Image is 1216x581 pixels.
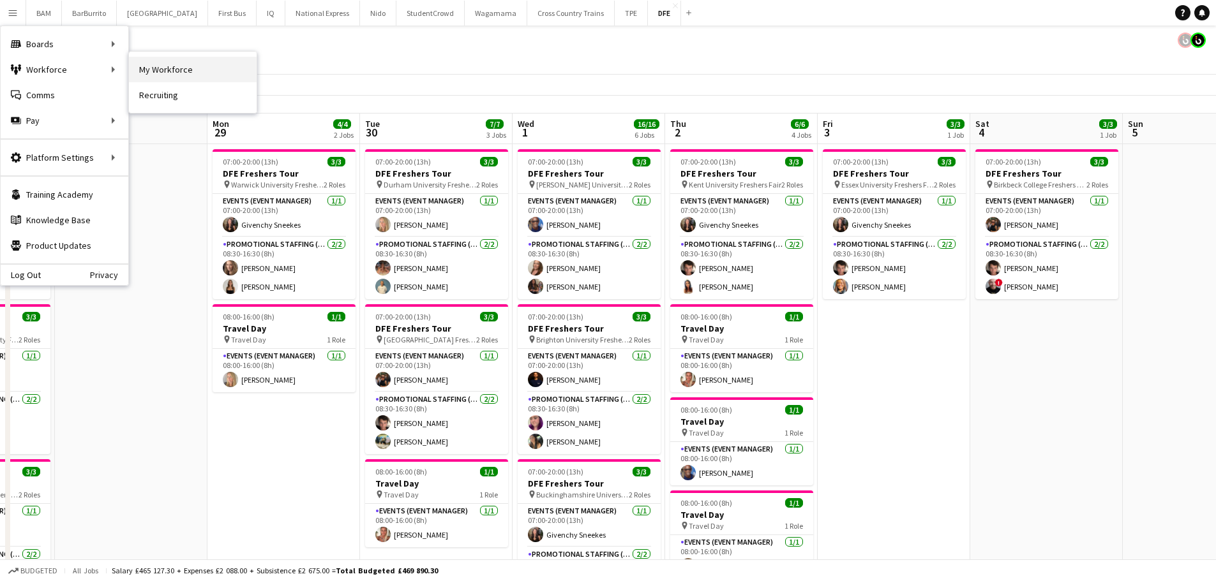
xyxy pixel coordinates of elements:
span: 2 Roles [476,335,498,344]
a: Product Updates [1,233,128,258]
h3: DFE Freshers Tour [365,323,508,334]
h3: DFE Freshers Tour [975,168,1118,179]
div: 2 Jobs [334,130,354,140]
button: IQ [257,1,285,26]
h3: DFE Freshers Tour [213,168,356,179]
span: Tue [365,118,380,129]
span: 6/6 [791,119,809,129]
span: Travel Day [231,335,266,344]
div: 08:00-16:00 (8h)1/1Travel Day Travel Day1 RoleEvents (Event Manager)1/108:00-16:00 (8h)[PERSON_NAME] [670,304,813,392]
app-card-role: Promotional Staffing (Brand Ambassadors)2/208:30-16:30 (8h)[PERSON_NAME]![PERSON_NAME] [975,237,1118,299]
div: Platform Settings [1,145,128,170]
app-card-role: Events (Event Manager)1/107:00-20:00 (13h)[PERSON_NAME] [518,349,661,392]
span: 3/3 [1099,119,1117,129]
app-user-avatar: Tim Bodenham [1190,33,1206,48]
span: 2 Roles [934,180,956,189]
span: 07:00-20:00 (13h) [375,312,431,321]
span: 2 Roles [324,180,345,189]
button: First Bus [208,1,257,26]
app-card-role: Promotional Staffing (Brand Ambassadors)2/208:30-16:30 (8h)[PERSON_NAME][PERSON_NAME] [670,237,813,299]
app-card-role: Promotional Staffing (Brand Ambassadors)2/208:30-16:30 (8h)[PERSON_NAME][PERSON_NAME] [365,237,508,299]
span: Budgeted [20,566,57,575]
app-card-role: Promotional Staffing (Brand Ambassadors)2/208:30-16:30 (8h)[PERSON_NAME][PERSON_NAME] [213,237,356,299]
span: 3/3 [480,312,498,321]
h3: DFE Freshers Tour [365,168,508,179]
div: 1 Job [1100,130,1116,140]
app-card-role: Events (Event Manager)1/108:00-16:00 (8h)[PERSON_NAME] [213,349,356,392]
span: 07:00-20:00 (13h) [986,157,1041,166]
span: 2 Roles [781,180,803,189]
span: 1/1 [785,498,803,508]
span: 1 Role [784,428,803,438]
h3: Travel Day [670,509,813,520]
span: 3 [821,125,833,140]
span: 1/1 [480,467,498,476]
span: Kent University Freshers Fair [689,180,781,189]
span: Sat [975,118,989,129]
h3: DFE Freshers Tour [518,478,661,489]
span: 2 Roles [19,335,40,344]
span: Brighton University Freshers Fair [536,335,629,344]
span: 5 [1126,125,1143,140]
span: 08:00-16:00 (8h) [680,498,732,508]
span: 07:00-20:00 (13h) [528,467,583,476]
span: 07:00-20:00 (13h) [528,312,583,321]
span: 1 Role [784,521,803,531]
button: [GEOGRAPHIC_DATA] [117,1,208,26]
span: 1/1 [785,405,803,415]
h3: Travel Day [365,478,508,489]
span: 08:00-16:00 (8h) [375,467,427,476]
app-card-role: Events (Event Manager)1/107:00-20:00 (13h)Givenchy Sneekes [670,194,813,237]
span: 3/3 [22,467,40,476]
span: ! [995,279,1003,286]
app-user-avatar: Tim Bodenham [1178,33,1193,48]
span: 4 [973,125,989,140]
span: 29 [211,125,229,140]
span: 2 Roles [1086,180,1108,189]
app-job-card: 07:00-20:00 (13h)3/3DFE Freshers Tour [GEOGRAPHIC_DATA] Freshers Fair2 RolesEvents (Event Manager... [365,304,508,454]
div: 6 Jobs [634,130,659,140]
span: 2 Roles [629,490,650,499]
app-card-role: Promotional Staffing (Brand Ambassadors)2/208:30-16:30 (8h)[PERSON_NAME][PERSON_NAME] [365,392,508,454]
div: 07:00-20:00 (13h)3/3DFE Freshers Tour Kent University Freshers Fair2 RolesEvents (Event Manager)1... [670,149,813,299]
div: 4 Jobs [792,130,811,140]
span: 1/1 [327,312,345,321]
app-card-role: Events (Event Manager)1/107:00-20:00 (13h)Givenchy Sneekes [213,194,356,237]
span: 3/3 [327,157,345,166]
span: 2 Roles [476,180,498,189]
a: Training Academy [1,182,128,207]
span: 1 Role [479,490,498,499]
span: Fri [823,118,833,129]
span: 2 [668,125,686,140]
span: [PERSON_NAME] University Freshers Fair [536,180,629,189]
a: Comms [1,82,128,108]
app-card-role: Promotional Staffing (Brand Ambassadors)2/208:30-16:30 (8h)[PERSON_NAME][PERSON_NAME] [518,237,661,299]
span: Essex University Freshers Fair [841,180,934,189]
h3: DFE Freshers Tour [670,168,813,179]
a: Privacy [90,270,128,280]
span: 30 [363,125,380,140]
span: 3/3 [947,119,965,129]
app-card-role: Promotional Staffing (Brand Ambassadors)2/208:30-16:30 (8h)[PERSON_NAME][PERSON_NAME] [823,237,966,299]
span: Thu [670,118,686,129]
app-job-card: 07:00-20:00 (13h)3/3DFE Freshers Tour Essex University Freshers Fair2 RolesEvents (Event Manager)... [823,149,966,299]
app-card-role: Events (Event Manager)1/107:00-20:00 (13h)[PERSON_NAME] [975,194,1118,237]
app-job-card: 08:00-16:00 (8h)1/1Travel Day Travel Day1 RoleEvents (Event Manager)1/108:00-16:00 (8h)[PERSON_NAME] [670,397,813,485]
button: BarBurrito [62,1,117,26]
span: 16/16 [634,119,659,129]
a: Knowledge Base [1,207,128,233]
app-job-card: 08:00-16:00 (8h)1/1Travel Day Travel Day1 RoleEvents (Event Manager)1/108:00-16:00 (8h)[PERSON_NAME] [670,490,813,578]
div: Boards [1,31,128,57]
span: 08:00-16:00 (8h) [223,312,274,321]
span: Durham University Freshers Fair [384,180,476,189]
span: 3/3 [633,312,650,321]
span: 2 Roles [629,180,650,189]
span: Sun [1128,118,1143,129]
button: Budgeted [6,564,59,578]
app-card-role: Events (Event Manager)1/108:00-16:00 (8h)[PERSON_NAME] [365,504,508,547]
span: Travel Day [689,521,724,531]
app-job-card: 07:00-20:00 (13h)3/3DFE Freshers Tour [PERSON_NAME] University Freshers Fair2 RolesEvents (Event ... [518,149,661,299]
